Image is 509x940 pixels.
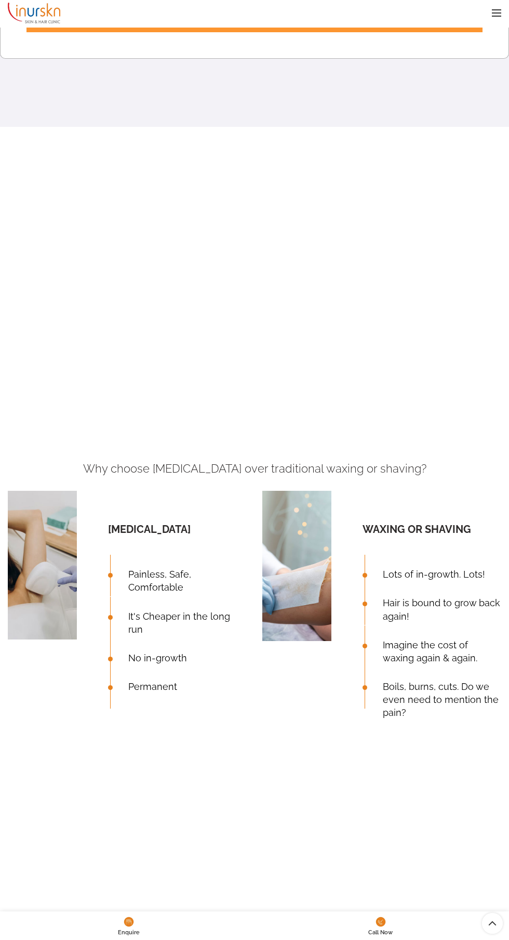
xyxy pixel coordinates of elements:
a: Call Now [254,914,506,937]
img: Waxing-or-Shaving [262,491,331,641]
img: LHR [8,491,77,639]
h4: [MEDICAL_DATA] [108,522,247,537]
span: Permanent [118,680,247,693]
span: No in-growth [118,651,247,664]
span: Painless, Safe, Comfortable [118,568,247,594]
span: Boils, burns, cuts. Do we even need to mention the pain? [372,680,501,720]
a: Scroll To Top [482,913,503,934]
a: Enquire [3,914,254,937]
span: Enquire [8,929,249,936]
h4: Why choose [MEDICAL_DATA] over traditional waxing or shaving? [57,462,452,475]
span: Hair is bound to grow back again! [372,596,501,622]
span: Call Now [260,929,501,936]
h4: WAXING OR SHAVING [363,522,501,537]
span: It's Cheaper in the long run [118,610,247,636]
span: Lots of in-growth. Lots! [372,568,501,581]
span: Imagine the cost of waxing again & again. [372,638,501,664]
